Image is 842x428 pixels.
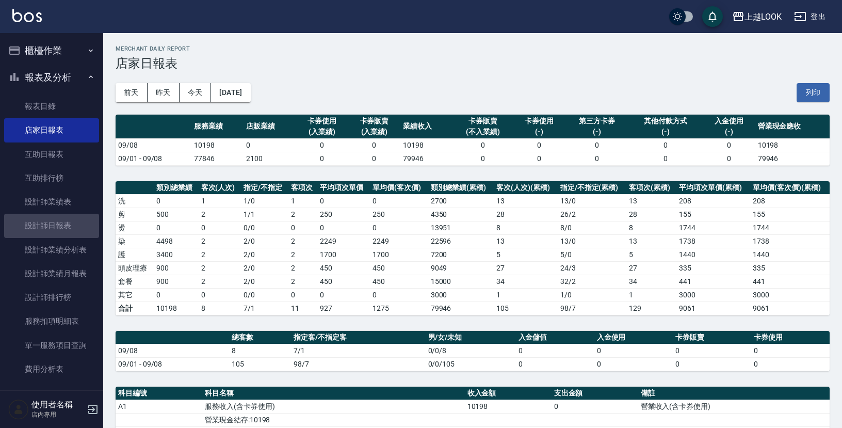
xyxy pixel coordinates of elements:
[676,261,750,275] td: 335
[288,275,317,288] td: 2
[552,400,638,413] td: 0
[750,194,830,208] td: 208
[558,234,626,248] td: 13 / 0
[513,152,565,165] td: 0
[638,387,830,400] th: 備註
[202,400,465,413] td: 服務收入(含卡券使用)
[4,262,99,286] a: 設計師業績月報表
[626,234,676,248] td: 13
[626,302,676,315] td: 129
[452,152,513,165] td: 0
[751,331,830,344] th: 卡券使用
[4,64,99,91] button: 報表及分析
[494,208,557,221] td: 28
[116,194,154,208] td: 洗
[116,234,154,248] td: 染
[494,248,557,261] td: 5
[673,357,751,371] td: 0
[211,83,250,102] button: [DATE]
[558,261,626,275] td: 24 / 3
[298,126,345,137] div: (入業績)
[116,288,154,302] td: 其它
[465,400,552,413] td: 10198
[229,344,291,357] td: 8
[317,234,370,248] td: 2249
[199,302,241,315] td: 8
[317,302,370,315] td: 927
[750,208,830,221] td: 155
[116,357,229,371] td: 09/01 - 09/08
[154,248,199,261] td: 3400
[148,83,180,102] button: 昨天
[426,331,516,344] th: 男/女/未知
[676,248,750,261] td: 1440
[370,221,428,234] td: 0
[676,234,750,248] td: 1738
[116,115,830,166] table: a dense table
[455,126,510,137] div: (不入業績)
[317,181,370,195] th: 平均項次單價
[494,261,557,275] td: 27
[626,261,676,275] td: 27
[558,288,626,302] td: 1 / 0
[288,288,317,302] td: 0
[790,7,830,26] button: 登出
[116,138,191,152] td: 09/08
[116,45,830,52] h2: Merchant Daily Report
[116,331,830,371] table: a dense table
[552,387,638,400] th: 支出金額
[744,10,782,23] div: 上越LOOK
[191,115,244,139] th: 服務業績
[370,261,428,275] td: 450
[348,152,400,165] td: 0
[351,126,398,137] div: (入業績)
[291,357,425,371] td: 98/7
[244,138,296,152] td: 0
[4,37,99,64] button: 櫃檯作業
[199,181,241,195] th: 客次(人次)
[116,181,830,315] table: a dense table
[116,221,154,234] td: 燙
[428,248,494,261] td: 7200
[4,214,99,237] a: 設計師日報表
[351,116,398,126] div: 卡券販賣
[288,221,317,234] td: 0
[631,116,700,126] div: 其他付款方式
[750,261,830,275] td: 335
[455,116,510,126] div: 卡券販賣
[676,221,750,234] td: 1744
[428,221,494,234] td: 13951
[154,194,199,208] td: 0
[288,194,317,208] td: 1
[199,234,241,248] td: 2
[116,387,202,400] th: 科目編號
[558,248,626,261] td: 5 / 0
[288,302,317,315] td: 11
[199,221,241,234] td: 0
[494,221,557,234] td: 8
[568,116,626,126] div: 第三方卡券
[751,357,830,371] td: 0
[370,302,428,315] td: 1275
[317,275,370,288] td: 450
[400,152,452,165] td: 79946
[288,261,317,275] td: 2
[428,194,494,208] td: 2700
[705,116,752,126] div: 入金使用
[494,275,557,288] td: 34
[626,181,676,195] th: 客項次(累積)
[494,194,557,208] td: 13
[317,194,370,208] td: 0
[199,261,241,275] td: 2
[4,166,99,190] a: 互助排行榜
[703,152,755,165] td: 0
[465,387,552,400] th: 收入金額
[116,400,202,413] td: A1
[291,344,425,357] td: 7/1
[755,115,830,139] th: 營業現金應收
[703,138,755,152] td: 0
[116,275,154,288] td: 套餐
[191,152,244,165] td: 77846
[631,126,700,137] div: (-)
[244,152,296,165] td: 2100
